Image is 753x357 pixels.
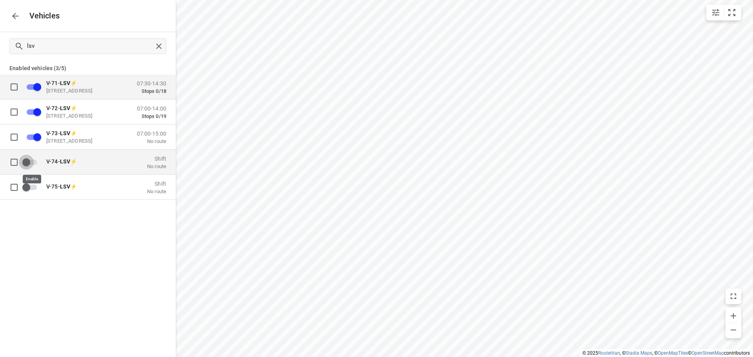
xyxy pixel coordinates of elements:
[23,11,60,20] p: Vehicles
[22,104,42,119] span: Disable
[46,138,125,144] p: [STREET_ADDRESS]
[658,350,688,356] a: OpenMapTiles
[46,158,77,164] span: V-74- ⚡
[708,5,724,20] button: Map settings
[60,158,70,164] b: LSV
[691,350,724,356] a: OpenStreetMap
[147,163,166,169] p: No route
[46,105,77,111] span: V-72- ⚡
[147,188,166,194] p: No route
[137,80,166,86] p: 07:30-14:30
[22,179,42,194] span: Enable
[626,350,652,356] a: Stadia Maps
[137,88,166,94] p: Stops 0/18
[27,40,153,52] input: Search vehicles
[137,113,166,119] p: Stops 0/19
[46,112,125,119] p: [STREET_ADDRESS]
[137,105,166,111] p: 07:00-14:00
[137,138,166,144] p: No route
[46,87,125,94] p: [STREET_ADDRESS]
[22,129,42,144] span: Disable
[724,5,740,20] button: Fit zoom
[46,80,77,86] span: V-71- ⚡
[46,130,77,136] span: V-73- ⚡
[147,155,166,161] p: Shift
[22,79,42,94] span: Disable
[137,130,166,136] p: 07:00-15:00
[60,80,70,86] b: LSV
[60,183,70,189] b: LSV
[46,183,77,189] span: V-75- ⚡
[582,350,750,356] li: © 2025 , © , © © contributors
[598,350,620,356] a: Routetitan
[60,105,70,111] b: LSV
[706,5,741,20] div: small contained button group
[147,180,166,187] p: Shift
[60,130,70,136] b: LSV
